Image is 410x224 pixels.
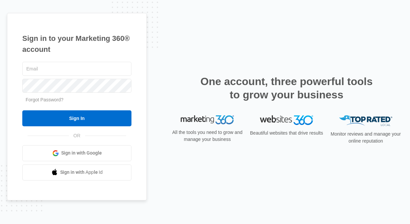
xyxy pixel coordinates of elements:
input: Email [22,62,131,76]
p: All the tools you need to grow and manage your business [170,129,245,143]
p: Beautiful websites that drive results [249,130,324,137]
img: Marketing 360 [181,115,234,125]
span: Sign in with Apple Id [60,169,103,176]
span: OR [69,132,85,139]
span: Sign in with Google [61,150,102,157]
img: Websites 360 [260,115,313,125]
p: Monitor reviews and manage your online reputation [328,131,403,145]
h1: Sign in to your Marketing 360® account [22,33,131,55]
img: Top Rated Local [339,115,392,126]
a: Sign in with Apple Id [22,165,131,180]
input: Sign In [22,110,131,126]
a: Sign in with Google [22,145,131,161]
a: Forgot Password? [26,97,64,102]
h2: One account, three powerful tools to grow your business [198,75,375,101]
